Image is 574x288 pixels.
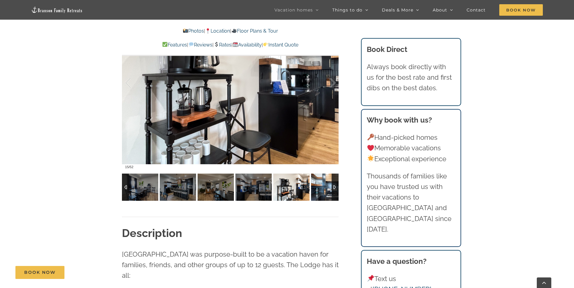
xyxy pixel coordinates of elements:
span: Things to do [332,8,362,12]
span: Deals & More [382,8,413,12]
span: [GEOGRAPHIC_DATA] was purpose-built to be a vacation haven for families, friends, and other group... [122,250,339,279]
h3: Why book with us? [367,115,455,126]
img: 👉 [263,42,268,47]
img: 03-Wildflower-Lodge-at-Table-Rock-Lake-Branson-Family-Retreats-vacation-home-rental-1129-scaled.j... [122,174,158,201]
a: Availability [233,42,262,48]
a: Instant Quote [263,42,298,48]
span: Book Now [499,4,543,16]
span: Book Now [24,270,56,275]
img: 📍 [205,28,210,33]
p: Always book directly with us for the best rate and first dibs on the best dates. [367,62,455,94]
span: Contact [467,8,486,12]
p: Thousands of families like you have trusted us with their vacations to [GEOGRAPHIC_DATA] and [GEO... [367,171,455,235]
strong: Have a question? [367,257,427,266]
p: Hand-picked homes Memorable vacations Exceptional experience [367,132,455,164]
img: 📸 [183,28,188,33]
b: Book Direct [367,45,407,54]
a: Photos [183,28,204,34]
strong: Description [122,227,182,239]
img: 03-Wildflower-Lodge-at-Table-Rock-Lake-Branson-Family-Retreats-vacation-home-rental-1135-scaled.j... [198,174,234,201]
img: 04-Wildflower-Lodge-at-Table-Rock-Lake-Branson-Family-Retreats-vacation-home-rental-1131-scaled.j... [235,174,272,201]
a: Rates [214,42,231,48]
a: Reviews [188,42,212,48]
img: 🔑 [367,134,374,140]
img: ✅ [162,42,167,47]
img: 03-Wildflower-Lodge-at-Table-Rock-Lake-Branson-Family-Retreats-vacation-home-rental-1130-scaled.j... [160,174,196,201]
span: Vacation homes [274,8,313,12]
img: 💬 [189,42,194,47]
img: 📆 [233,42,238,47]
img: Branson Family Retreats Logo [31,6,83,13]
p: | | | | [122,41,339,49]
p: | | [122,27,339,35]
img: 04-Wildflower-Lodge-at-Table-Rock-Lake-Branson-Family-Retreats-vacation-home-rental-1132-scaled.j... [273,174,310,201]
a: Book Now [15,266,64,279]
a: Floor Plans & Tour [231,28,278,34]
span: About [433,8,447,12]
img: ❤️ [367,145,374,151]
img: 💲 [214,42,219,47]
img: 🎥 [232,28,237,33]
img: 04-Wildflower-Lodge-at-Table-Rock-Lake-Branson-Family-Retreats-vacation-home-rental-1133-scaled.j... [311,174,347,201]
a: Features [162,42,187,48]
a: Location [205,28,230,34]
img: 🌟 [367,155,374,162]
